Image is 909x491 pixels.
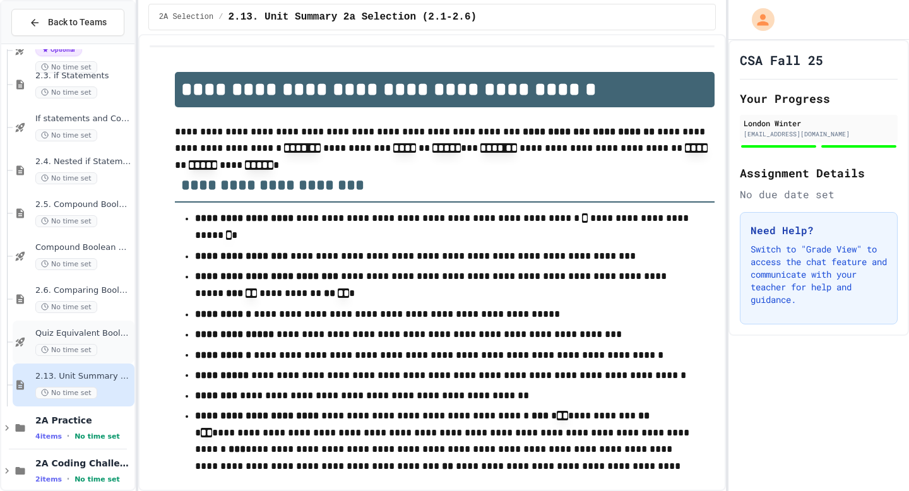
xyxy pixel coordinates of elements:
span: No time set [74,475,120,483]
span: 2.13. Unit Summary 2a Selection (2.1-2.6) [228,9,477,25]
span: No time set [35,215,97,227]
h2: Assignment Details [740,164,898,182]
span: Compound Boolean Quiz [35,242,132,253]
span: 2A Coding Challenges [35,458,132,469]
span: No time set [35,129,97,141]
span: No time set [74,432,120,441]
div: No due date set [740,187,898,202]
span: No time set [35,258,97,270]
div: London Winter [744,117,894,129]
span: 2 items [35,475,62,483]
span: If statements and Control Flow - Quiz [35,114,132,124]
h1: CSA Fall 25 [740,51,823,69]
span: Quiz Equivalent Booleans Expressions [35,328,132,339]
span: 4 items [35,432,62,441]
span: No time set [35,61,97,73]
h3: Need Help? [751,223,887,238]
span: No time set [35,387,97,399]
div: My Account [739,5,778,34]
span: No time set [35,344,97,356]
span: / [218,12,223,22]
span: No time set [35,301,97,313]
span: Back to Teams [48,16,107,29]
span: 2A Selection [159,12,213,22]
span: • [67,431,69,441]
span: 2.13. Unit Summary 2a Selection (2.1-2.6) [35,371,132,382]
span: 2.5. Compound Boolean Expressions [35,199,132,210]
span: Optional [35,44,82,56]
p: Switch to "Grade View" to access the chat feature and communicate with your teacher for help and ... [751,243,887,306]
span: 2.3. if Statements [35,71,132,81]
h2: Your Progress [740,90,898,107]
span: • [67,474,69,484]
span: 2A Practice [35,415,132,426]
button: Back to Teams [11,9,124,36]
span: 2.4. Nested if Statements [35,157,132,167]
span: 2.6. Comparing Boolean Expressions ([PERSON_NAME] Laws) [35,285,132,296]
div: [EMAIL_ADDRESS][DOMAIN_NAME] [744,129,894,139]
span: No time set [35,172,97,184]
span: No time set [35,86,97,98]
